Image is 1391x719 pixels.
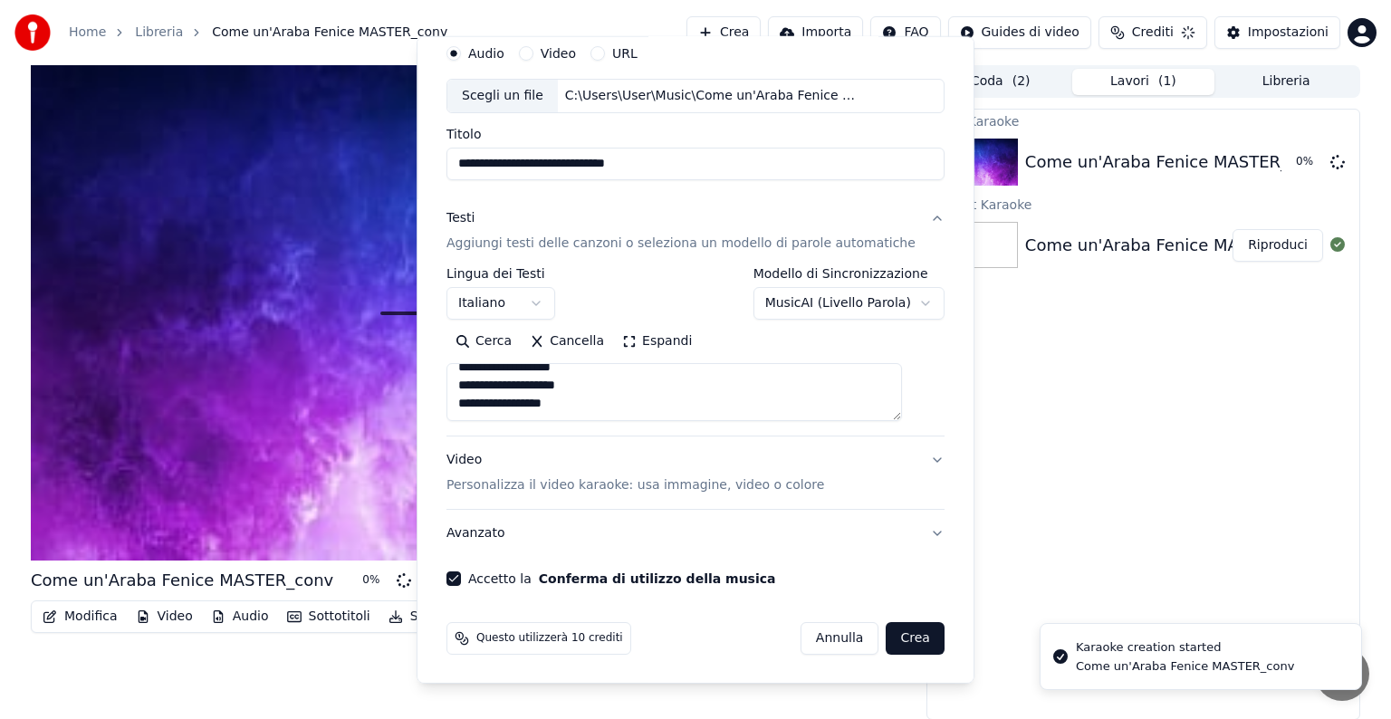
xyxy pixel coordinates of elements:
button: TestiAggiungi testi delle canzoni o seleziona un modello di parole automatiche [446,195,945,267]
button: Avanzato [446,510,945,557]
button: Cerca [446,327,521,356]
p: Personalizza il video karaoke: usa immagine, video o colore [446,476,824,494]
label: Video [541,47,576,60]
label: Modello di Sincronizzazione [753,267,945,280]
p: Aggiungi testi delle canzoni o seleziona un modello di parole automatiche [446,235,916,253]
button: Cancella [521,327,613,356]
button: Espandi [613,327,701,356]
div: Testi [446,209,475,227]
label: Titolo [446,128,945,140]
button: VideoPersonalizza il video karaoke: usa immagine, video o colore [446,436,945,509]
button: Crea [887,622,945,655]
div: TestiAggiungi testi delle canzoni o seleziona un modello di parole automatiche [446,267,945,436]
div: C:\Users\User\Music\Come un'Araba Fenice MASTER_conv.mp3 [558,87,866,105]
label: URL [612,47,638,60]
label: Accetto la [468,572,775,585]
button: Annulla [801,622,879,655]
div: Video [446,451,824,494]
label: Audio [468,47,504,60]
label: Lingua dei Testi [446,267,555,280]
button: Accetto la [539,572,776,585]
span: Questo utilizzerà 10 crediti [476,631,623,646]
div: Scegli un file [447,80,558,112]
